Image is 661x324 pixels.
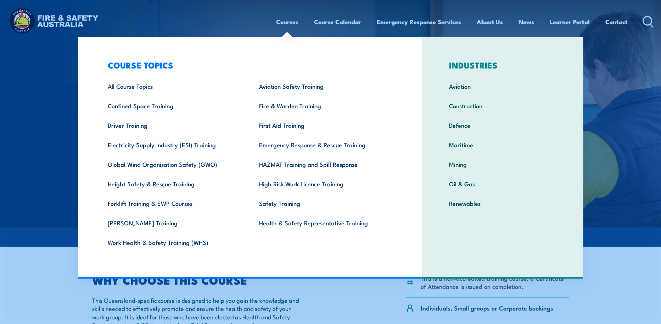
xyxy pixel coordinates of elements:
[314,12,361,31] a: Course Calendar
[97,213,248,232] a: [PERSON_NAME] Training
[605,12,628,31] a: Contact
[97,96,248,115] a: Confined Space Training
[421,274,569,291] li: This is a non-accredited training course, a Certificate of Attendance is issued on completion.
[248,174,399,193] a: High Risk Work Licence Training
[97,232,248,252] a: Work Health & Safety Training (WHS)
[438,174,567,193] a: Oil & Gas
[248,76,399,96] a: Aviation Safety Training
[97,154,248,174] a: Global Wind Organisation Safety (GWO)
[248,135,399,154] a: Emergency Response & Rescue Training
[248,193,399,213] a: Safety Training
[97,135,248,154] a: Electricity Supply Industry (ESI) Training
[438,96,567,115] a: Construction
[438,60,567,70] h3: INDUSTRIES
[438,193,567,213] a: Renewables
[438,76,567,96] a: Aviation
[97,115,248,135] a: Driver Training
[438,115,567,135] a: Defence
[92,275,299,285] h2: WHY CHOOSE THIS COURSE
[97,193,248,213] a: Forklift Training & EWP Courses
[97,76,248,96] a: All Course Topics
[97,60,399,70] h3: COURSE TOPICS
[421,304,553,312] p: Individuals, Small groups or Corporate bookings
[377,12,461,31] a: Emergency Response Services
[276,12,298,31] a: Courses
[248,96,399,115] a: Fire & Warden Training
[248,154,399,174] a: HAZMAT Training and Spill Response
[438,154,567,174] a: Mining
[519,12,534,31] a: News
[438,135,567,154] a: Maritime
[550,12,590,31] a: Learner Portal
[248,213,399,232] a: Health & Safety Representative Training
[248,115,399,135] a: First Aid Training
[97,174,248,193] a: Height Safety & Rescue Training
[477,12,503,31] a: About Us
